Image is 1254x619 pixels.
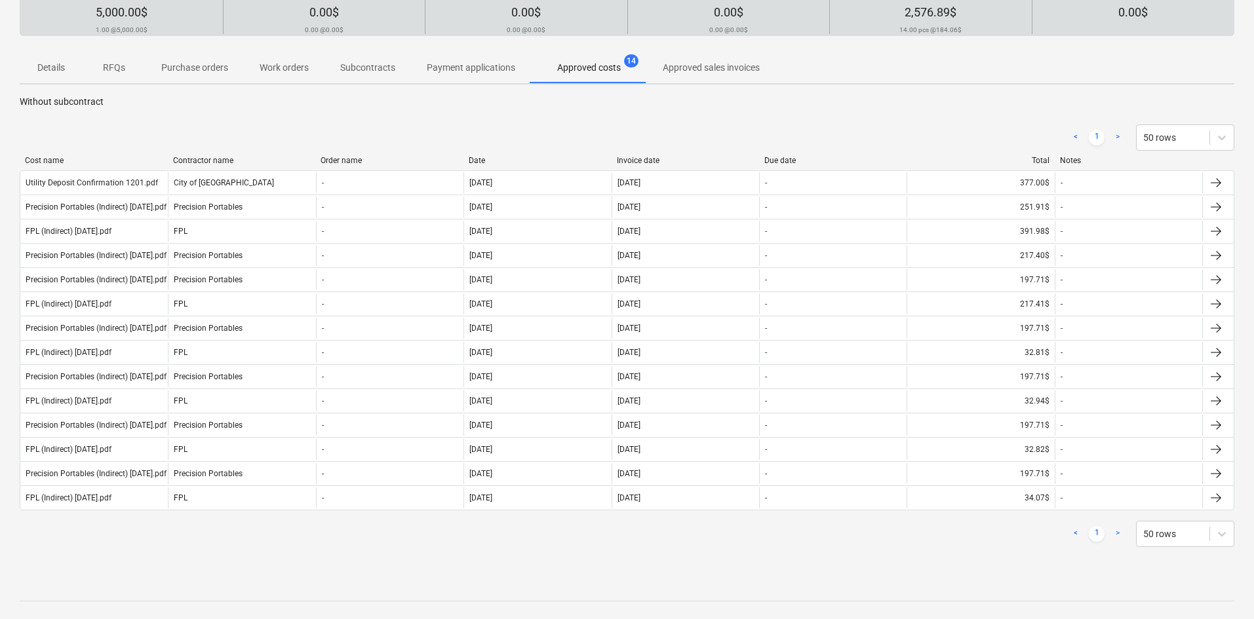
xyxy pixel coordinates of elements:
[765,324,767,333] div: -
[663,61,760,75] p: Approved sales invoices
[469,372,492,381] div: [DATE]
[507,26,545,34] p: 0.00 @ 0.00$
[322,396,324,405] div: -
[765,178,767,187] div: -
[765,421,767,430] div: -
[168,390,315,411] div: FPL
[1061,493,1063,502] div: -
[1061,324,1063,333] div: -
[617,469,640,478] div: [DATE]
[1061,202,1063,212] div: -
[26,445,111,454] div: FPL (Indirect) [DATE].pdf
[557,61,621,75] p: Approved costs
[26,324,167,333] div: Precision Portables (Indirect) [DATE].pdf
[1061,227,1063,236] div: -
[161,61,228,75] p: Purchase orders
[511,5,541,19] span: 0.00$
[168,172,315,193] div: City of [GEOGRAPHIC_DATA]
[617,299,640,309] div: [DATE]
[305,26,343,34] p: 0.00 @ 0.00$
[168,318,315,339] div: Precision Portables
[26,251,167,260] div: Precision Portables (Indirect) [DATE].pdf
[26,469,167,478] div: Precision Portables (Indirect) [DATE].pdf
[1061,299,1063,309] div: -
[765,227,767,236] div: -
[765,445,767,454] div: -
[617,372,640,381] div: [DATE]
[617,156,754,165] div: Invoice date
[765,493,767,502] div: -
[469,493,492,502] div: [DATE]
[469,445,492,454] div: [DATE]
[617,445,640,454] div: [DATE]
[168,245,315,266] div: Precision Portables
[322,299,324,309] div: -
[1061,372,1063,381] div: -
[765,469,767,478] div: -
[322,251,324,260] div: -
[469,324,492,333] div: [DATE]
[765,348,767,357] div: -
[26,202,167,212] div: Precision Portables (Indirect) [DATE].pdf
[907,172,1054,193] div: 377.00$
[1060,156,1198,165] div: Notes
[1068,130,1084,145] a: Previous page
[907,487,1054,508] div: 34.07$
[469,421,492,430] div: [DATE]
[765,251,767,260] div: -
[25,156,163,165] div: Cost name
[907,415,1054,436] div: 197.71$
[907,269,1054,290] div: 197.71$
[96,26,147,34] p: 1.00 @ 5,000.00$
[1068,526,1084,542] a: Previous page
[765,396,767,405] div: -
[1061,275,1063,284] div: -
[168,439,315,460] div: FPL
[1110,526,1126,542] a: Next page
[469,202,492,212] div: [DATE]
[617,324,640,333] div: [DATE]
[617,421,640,430] div: [DATE]
[1061,396,1063,405] div: -
[26,396,111,405] div: FPL (Indirect) [DATE].pdf
[168,293,315,314] div: FPL
[26,372,167,381] div: Precision Portables (Indirect) [DATE].pdf
[469,469,492,478] div: [DATE]
[899,26,962,34] p: 14.00 pcs @ 184.06$
[173,156,311,165] div: Contractor name
[340,61,395,75] p: Subcontracts
[469,251,492,260] div: [DATE]
[1061,178,1063,187] div: -
[322,275,324,284] div: -
[765,299,767,309] div: -
[322,469,324,478] div: -
[168,342,315,363] div: FPL
[907,197,1054,217] div: 251.91$
[26,227,111,236] div: FPL (Indirect) [DATE].pdf
[168,487,315,508] div: FPL
[168,269,315,290] div: Precision Portables
[26,493,111,502] div: FPL (Indirect) [DATE].pdf
[907,439,1054,460] div: 32.82$
[617,227,640,236] div: [DATE]
[168,221,315,242] div: FPL
[26,348,111,357] div: FPL (Indirect) [DATE].pdf
[309,5,339,19] span: 0.00$
[322,348,324,357] div: -
[709,26,748,34] p: 0.00 @ 0.00$
[26,421,167,430] div: Precision Portables (Indirect) [DATE].pdf
[168,463,315,484] div: Precision Portables
[905,5,956,19] span: 2,576.89$
[907,293,1054,314] div: 217.41$
[1061,445,1063,454] div: -
[912,156,1050,165] div: Total
[322,202,324,212] div: -
[20,95,1234,109] p: Without subcontract
[1061,251,1063,260] div: -
[1061,469,1063,478] div: -
[617,202,640,212] div: [DATE]
[96,5,147,19] span: 5,000.00$
[26,178,158,187] div: Utility Deposit Confirmation 1201.pdf
[469,275,492,284] div: [DATE]
[907,221,1054,242] div: 391.98$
